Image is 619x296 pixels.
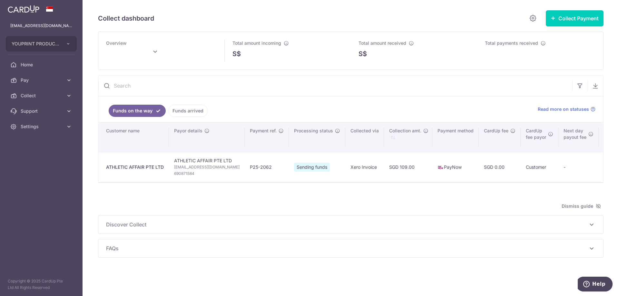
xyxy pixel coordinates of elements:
td: SGD 0.00 [479,152,521,182]
span: Overview [106,40,127,46]
th: Processing status [289,122,345,152]
p: FAQs [106,244,595,252]
span: S$ [232,49,241,59]
span: Settings [21,123,63,130]
a: Funds arrived [168,105,208,117]
span: 690871584 [174,170,240,177]
th: Payment ref. [245,122,289,152]
span: Collect [21,92,63,99]
span: Total amount received [359,40,406,46]
span: Pay [21,77,63,83]
img: paynow-md-4fe65508ce96feda548756c5ee0e473c78d4820b8ea51387c6e4ad89e58a5e61.png [437,164,444,171]
span: Payment ref. [250,128,277,134]
th: Customer name [98,122,169,152]
span: Read more on statuses [538,106,589,112]
span: [EMAIL_ADDRESS][DOMAIN_NAME] [174,164,240,170]
span: Payor details [174,128,202,134]
img: CardUp [8,5,39,13]
span: Processing status [294,128,333,134]
span: S$ [359,49,367,59]
td: PayNow [432,152,479,182]
td: - [558,152,599,182]
td: SGD 109.00 [384,152,432,182]
span: Home [21,62,63,68]
td: Customer [521,152,558,182]
td: Xero Invoice [345,152,384,182]
span: Next day payout fee [564,128,586,140]
span: FAQs [106,244,588,252]
th: CardUpfee payor [521,122,558,152]
button: YOUPRINT PRODUCTIONS PTE LTD [6,36,77,52]
p: Discover Collect [106,221,595,228]
span: Total payments received [485,40,538,46]
th: Payment method [432,122,479,152]
iframe: Opens a widget where you can find more information [578,277,613,293]
span: CardUp fee [484,128,508,134]
span: CardUp fee payor [526,128,546,140]
span: Sending funds [294,163,330,172]
span: Discover Collect [106,221,588,228]
th: CardUp fee [479,122,521,152]
span: Dismiss guide [562,202,601,210]
span: Help [15,5,28,10]
td: ATHLETIC AFFAIR PTE LTD [169,152,245,182]
div: ATHLETIC AFFAIR PTE LTD [106,164,164,170]
a: Funds on the way [109,105,166,117]
h5: Collect dashboard [98,13,154,24]
input: Search [98,75,572,96]
button: Collect Payment [546,10,604,26]
a: Read more on statuses [538,106,595,112]
th: Next daypayout fee [558,122,599,152]
th: Payor details [169,122,245,152]
p: [EMAIL_ADDRESS][DOMAIN_NAME] [10,23,72,29]
span: Total amount incoming [232,40,281,46]
th: Collected via [345,122,384,152]
span: Collection amt. [389,128,421,134]
th: Collection amt. : activate to sort column ascending [384,122,432,152]
td: P25-2062 [245,152,289,182]
span: YOUPRINT PRODUCTIONS PTE LTD [12,41,59,47]
span: Support [21,108,63,114]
